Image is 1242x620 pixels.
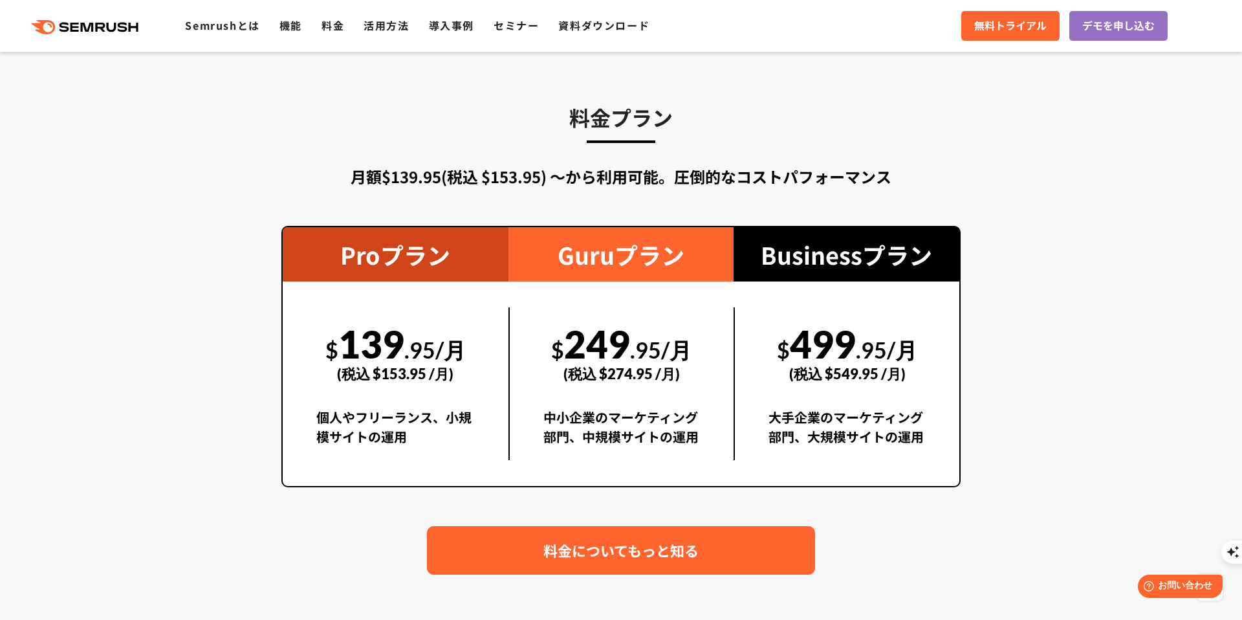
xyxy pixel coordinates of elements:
[316,307,475,397] div: 139
[279,17,302,33] a: 機能
[321,17,344,33] a: 料金
[427,526,815,575] a: 料金についてもっと知る
[404,337,466,363] span: .95/月
[508,227,734,282] div: Guruプラン
[768,307,926,397] div: 499
[429,17,474,33] a: 導入事例
[494,17,539,33] a: セミナー
[543,539,699,562] span: 料金についてもっと知る
[961,11,1060,41] a: 無料トライアル
[543,351,701,397] div: (税込 $274.95 /月)
[768,351,926,397] div: (税込 $549.95 /月)
[543,408,701,460] div: 中小企業のマーケティング部門、中規模サイトの運用
[316,351,475,397] div: (税込 $153.95 /月)
[974,17,1047,34] span: 無料トライアル
[1069,11,1168,41] a: デモを申し込む
[281,101,961,133] h3: 料金プラン
[630,337,692,363] span: .95/月
[281,165,961,188] div: 月額$139.95(税込 $153.95) 〜から利用可能。圧倒的なコストパフォーマンス
[777,337,790,363] span: $
[185,17,259,33] a: Semrushとは
[558,17,649,33] a: 資料ダウンロード
[316,408,475,460] div: 個人やフリーランス、小規模サイトの運用
[364,17,409,33] a: 活用方法
[768,408,926,460] div: 大手企業のマーケティング部門、大規模サイトの運用
[283,227,508,282] div: Proプラン
[551,337,564,363] span: $
[1082,17,1155,34] span: デモを申し込む
[325,337,338,363] span: $
[856,337,917,363] span: .95/月
[543,307,701,397] div: 249
[734,227,959,282] div: Businessプラン
[1127,570,1228,606] iframe: Help widget launcher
